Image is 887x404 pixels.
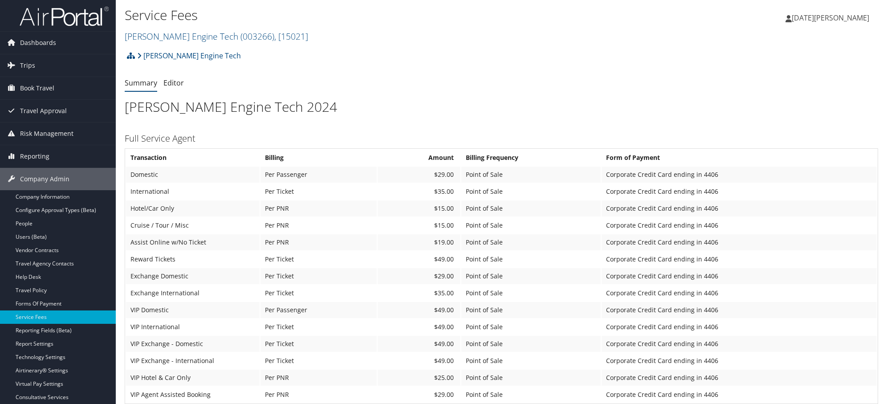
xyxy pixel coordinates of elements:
[260,302,377,318] td: Per Passenger
[125,6,627,24] h1: Service Fees
[602,302,877,318] td: Corporate Credit Card ending in 4406
[126,217,260,233] td: Cruise / Tour / Misc
[378,200,460,216] td: $15.00
[378,234,460,250] td: $19.00
[792,13,869,23] span: [DATE][PERSON_NAME]
[602,217,877,233] td: Corporate Credit Card ending in 4406
[602,184,877,200] td: Corporate Credit Card ending in 4406
[602,370,877,386] td: Corporate Credit Card ending in 4406
[260,184,377,200] td: Per Ticket
[20,77,54,99] span: Book Travel
[260,336,377,352] td: Per Ticket
[20,54,35,77] span: Trips
[126,353,260,369] td: VIP Exchange - International
[602,251,877,267] td: Corporate Credit Card ending in 4406
[126,268,260,284] td: Exchange Domestic
[461,234,601,250] td: Point of Sale
[378,319,460,335] td: $49.00
[461,150,601,166] th: Billing Frequency
[126,251,260,267] td: Reward Tickets
[20,122,73,145] span: Risk Management
[125,78,157,88] a: Summary
[378,387,460,403] td: $29.00
[260,234,377,250] td: Per PNR
[378,302,460,318] td: $49.00
[260,268,377,284] td: Per Ticket
[260,167,377,183] td: Per Passenger
[126,234,260,250] td: Assist Online w/No Ticket
[602,167,877,183] td: Corporate Credit Card ending in 4406
[602,268,877,284] td: Corporate Credit Card ending in 4406
[461,268,601,284] td: Point of Sale
[20,6,109,27] img: airportal-logo.png
[602,319,877,335] td: Corporate Credit Card ending in 4406
[274,30,308,42] span: , [ 15021 ]
[260,285,377,301] td: Per Ticket
[20,100,67,122] span: Travel Approval
[20,145,49,167] span: Reporting
[126,336,260,352] td: VIP Exchange - Domestic
[378,336,460,352] td: $49.00
[260,150,377,166] th: Billing
[126,200,260,216] td: Hotel/Car Only
[260,370,377,386] td: Per PNR
[785,4,878,31] a: [DATE][PERSON_NAME]
[461,251,601,267] td: Point of Sale
[260,353,377,369] td: Per Ticket
[126,150,260,166] th: Transaction
[378,353,460,369] td: $49.00
[126,387,260,403] td: VIP Agent Assisted Booking
[461,200,601,216] td: Point of Sale
[126,302,260,318] td: VIP Domestic
[461,336,601,352] td: Point of Sale
[126,319,260,335] td: VIP International
[602,234,877,250] td: Corporate Credit Card ending in 4406
[378,184,460,200] td: $35.00
[260,217,377,233] td: Per PNR
[378,251,460,267] td: $49.00
[126,370,260,386] td: VIP Hotel & Car Only
[125,132,878,145] h3: Full Service Agent
[461,167,601,183] td: Point of Sale
[461,184,601,200] td: Point of Sale
[461,217,601,233] td: Point of Sale
[125,30,308,42] a: [PERSON_NAME] Engine Tech
[163,78,184,88] a: Editor
[126,184,260,200] td: International
[378,370,460,386] td: $25.00
[602,285,877,301] td: Corporate Credit Card ending in 4406
[378,217,460,233] td: $15.00
[461,370,601,386] td: Point of Sale
[125,98,878,116] h1: [PERSON_NAME] Engine Tech 2024
[602,353,877,369] td: Corporate Credit Card ending in 4406
[260,319,377,335] td: Per Ticket
[602,200,877,216] td: Corporate Credit Card ending in 4406
[461,285,601,301] td: Point of Sale
[20,168,69,190] span: Company Admin
[260,387,377,403] td: Per PNR
[260,251,377,267] td: Per Ticket
[126,285,260,301] td: Exchange International
[378,167,460,183] td: $29.00
[137,47,241,65] a: [PERSON_NAME] Engine Tech
[461,387,601,403] td: Point of Sale
[602,387,877,403] td: Corporate Credit Card ending in 4406
[260,200,377,216] td: Per PNR
[602,336,877,352] td: Corporate Credit Card ending in 4406
[461,319,601,335] td: Point of Sale
[461,353,601,369] td: Point of Sale
[126,167,260,183] td: Domestic
[602,150,877,166] th: Form of Payment
[20,32,56,54] span: Dashboards
[378,150,460,166] th: Amount
[461,302,601,318] td: Point of Sale
[240,30,274,42] span: ( 003266 )
[378,268,460,284] td: $29.00
[378,285,460,301] td: $35.00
